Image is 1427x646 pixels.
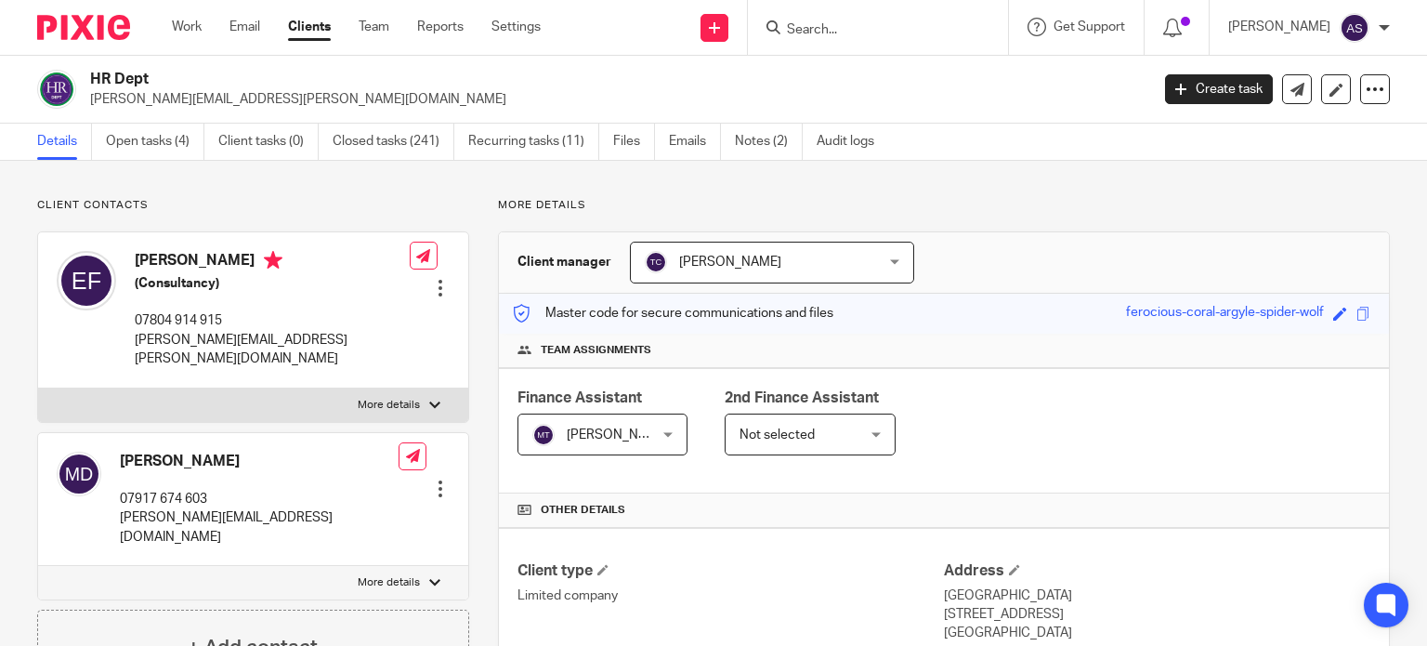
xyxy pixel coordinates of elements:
a: Reports [417,18,464,36]
img: svg%3E [1340,13,1369,43]
p: [PERSON_NAME] [1228,18,1330,36]
p: More details [498,198,1390,213]
p: [PERSON_NAME][EMAIL_ADDRESS][DOMAIN_NAME] [120,508,399,547]
p: Client contacts [37,198,469,213]
a: Open tasks (4) [106,124,204,160]
p: 07917 674 603 [120,490,399,508]
p: [PERSON_NAME][EMAIL_ADDRESS][PERSON_NAME][DOMAIN_NAME] [90,90,1137,109]
img: svg%3E [57,251,116,310]
p: More details [358,575,420,590]
h4: [PERSON_NAME] [135,251,410,274]
span: Other details [541,503,625,518]
h4: Client type [517,561,944,581]
span: Team assignments [541,343,651,358]
a: Email [229,18,260,36]
a: Notes (2) [735,124,803,160]
span: Finance Assistant [517,390,642,405]
div: ferocious-coral-argyle-spider-wolf [1126,303,1324,324]
h5: (Consultancy) [135,274,410,293]
p: Limited company [517,587,944,605]
a: Recurring tasks (11) [468,124,599,160]
a: Files [613,124,655,160]
a: Create task [1165,74,1273,104]
i: Primary [264,251,282,270]
img: svg%3E [645,251,667,273]
p: [GEOGRAPHIC_DATA] [944,587,1370,605]
p: [GEOGRAPHIC_DATA] [944,624,1370,642]
h4: Address [944,561,1370,581]
h2: HR Dept [90,70,928,89]
span: [PERSON_NAME] [679,256,781,269]
a: Emails [669,124,721,160]
img: svg%3E [57,452,101,496]
a: Closed tasks (241) [333,124,454,160]
p: Master code for secure communications and files [513,304,833,323]
a: Client tasks (0) [218,124,319,160]
img: Logo.png [37,70,76,109]
a: Details [37,124,92,160]
span: 2nd Finance Assistant [725,390,879,405]
h4: [PERSON_NAME] [120,452,399,471]
a: Settings [491,18,541,36]
a: Team [359,18,389,36]
input: Search [785,22,952,39]
span: Get Support [1054,20,1125,33]
img: Pixie [37,15,130,40]
a: Work [172,18,202,36]
span: [PERSON_NAME] [567,428,669,442]
p: 07804 914 915 [135,311,410,330]
p: [STREET_ADDRESS] [944,605,1370,624]
p: More details [358,398,420,413]
a: Clients [288,18,331,36]
img: svg%3E [532,424,555,446]
h3: Client manager [517,253,611,271]
p: [PERSON_NAME][EMAIL_ADDRESS][PERSON_NAME][DOMAIN_NAME] [135,331,410,369]
span: Not selected [740,428,815,442]
a: Audit logs [817,124,888,160]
